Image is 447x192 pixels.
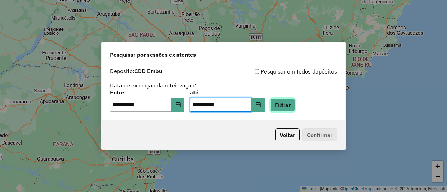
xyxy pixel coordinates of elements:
[110,81,196,90] label: Data de execução da roteirização:
[110,51,196,59] span: Pesquisar por sessões existentes
[251,98,265,112] button: Choose Date
[110,67,162,75] label: Depósito:
[270,98,295,112] button: Filtrar
[223,67,337,76] div: Pesquisar em todos depósitos
[275,128,300,141] button: Voltar
[171,98,185,112] button: Choose Date
[134,68,162,75] strong: CDD Embu
[190,88,264,97] label: até
[110,88,184,97] label: Entre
